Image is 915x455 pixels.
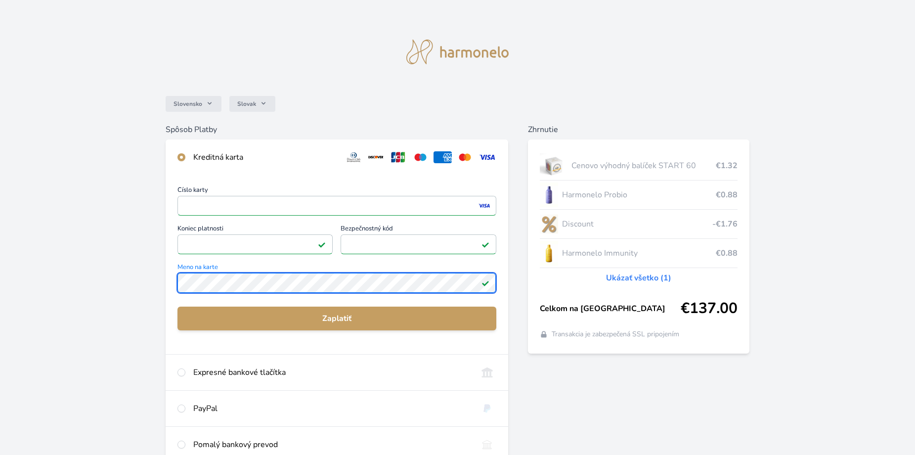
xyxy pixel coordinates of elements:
div: Pomalý bankový prevod [193,439,470,451]
span: Číslo karty [177,187,496,196]
span: -€1.76 [712,218,738,230]
h6: Zhrnutie [528,124,749,136]
img: logo.svg [406,40,509,64]
img: IMMUNITY_se_stinem_x-lo.jpg [540,241,559,266]
div: PayPal [193,403,470,414]
span: Slovak [237,100,256,108]
img: jcb.svg [389,151,407,163]
span: €0.88 [716,247,738,259]
iframe: Iframe pre bezpečnostný kód [345,237,491,251]
div: Expresné bankové tlačítka [193,366,470,378]
span: €137.00 [681,300,738,318]
button: Zaplatiť [177,307,496,330]
input: Meno na kartePole je platné [177,273,496,293]
img: Pole je platné [481,240,489,248]
img: discount-lo.png [540,212,559,236]
div: Kreditná karta [193,151,337,163]
img: diners.svg [345,151,363,163]
span: Zaplatiť [185,313,488,324]
span: €0.88 [716,189,738,201]
img: visa.svg [478,151,496,163]
a: Ukázať všetko (1) [606,272,671,284]
img: start.jpg [540,153,568,178]
img: maestro.svg [411,151,430,163]
span: €1.32 [716,160,738,172]
img: amex.svg [434,151,452,163]
span: Koniec platnosti [177,226,333,234]
span: Meno na karte [177,264,496,273]
span: Harmonelo Probio [562,189,715,201]
span: Cenovo výhodný balíček START 60 [571,160,715,172]
img: Pole je platné [481,279,489,287]
img: visa [478,201,491,210]
span: Bezpečnostný kód [341,226,496,234]
button: Slovak [229,96,275,112]
img: onlineBanking_SK.svg [478,366,496,378]
iframe: Iframe pre číslo karty [182,199,491,213]
h6: Spôsob Platby [166,124,508,136]
span: Transakcia je zabezpečená SSL pripojením [552,329,679,339]
iframe: Iframe pre deň vypršania platnosti [182,237,328,251]
img: discover.svg [367,151,385,163]
img: bankTransfer_IBAN.svg [478,439,496,451]
button: Slovensko [166,96,221,112]
img: mc.svg [456,151,474,163]
span: Celkom na [GEOGRAPHIC_DATA] [540,303,681,315]
span: Harmonelo Immunity [562,247,715,259]
img: CLEAN_PROBIO_se_stinem_x-lo.jpg [540,182,559,207]
img: paypal.svg [478,403,496,414]
span: Slovensko [174,100,202,108]
span: Discount [562,218,712,230]
img: Pole je platné [318,240,326,248]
